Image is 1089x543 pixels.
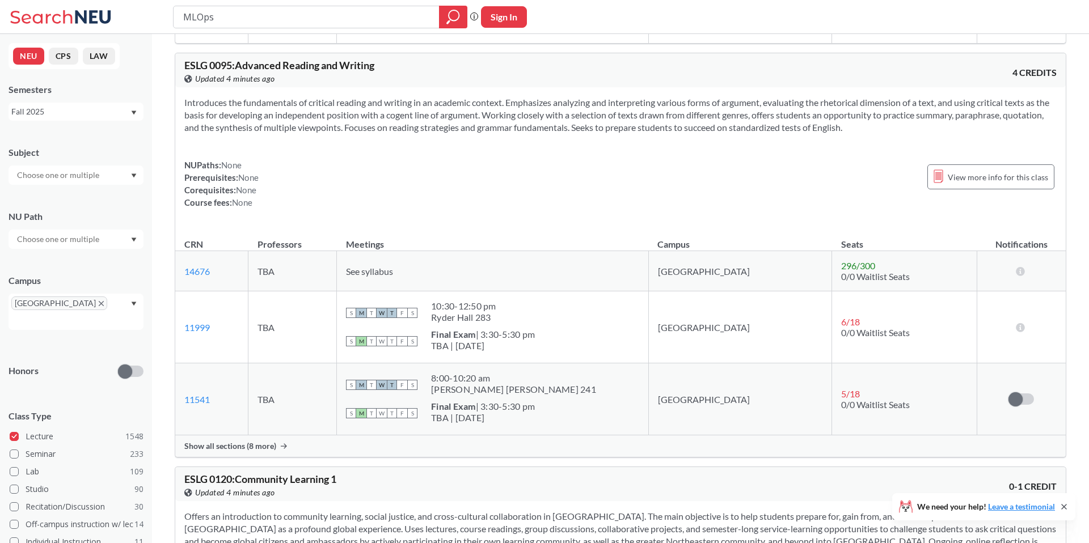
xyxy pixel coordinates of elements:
div: Subject [9,146,143,159]
span: 6 / 18 [841,316,860,327]
svg: Dropdown arrow [131,237,137,242]
label: Lab [10,464,143,479]
span: 109 [130,465,143,478]
button: CPS [49,48,78,65]
td: [GEOGRAPHIC_DATA] [648,363,832,435]
span: Show all sections (8 more) [184,441,276,451]
div: Show all sections (8 more) [175,435,1066,457]
svg: magnifying glass [446,9,460,25]
div: TBA | [DATE] [431,340,535,351]
span: F [397,308,407,318]
div: [PERSON_NAME] [PERSON_NAME] 241 [431,384,596,395]
span: S [346,380,356,390]
div: Dropdown arrow [9,166,143,185]
td: TBA [248,363,337,435]
label: Off-campus instruction w/ lec [10,517,143,532]
th: Notifications [977,227,1066,251]
span: 0-1 CREDIT [1009,480,1057,493]
span: We need your help! [917,503,1055,511]
div: Fall 2025 [11,105,130,118]
div: | 3:30-5:30 pm [431,401,535,412]
span: W [377,308,387,318]
input: Class, professor, course number, "phrase" [182,7,431,27]
div: magnifying glass [439,6,467,28]
a: 14676 [184,266,210,277]
span: 90 [134,483,143,495]
span: M [356,380,366,390]
span: [GEOGRAPHIC_DATA]X to remove pill [11,296,107,310]
span: 0/0 Waitlist Seats [841,271,910,282]
span: None [236,185,256,195]
span: Class Type [9,410,143,422]
span: None [238,172,259,183]
span: 4 CREDITS [1012,66,1057,79]
div: Campus [9,274,143,287]
a: 11541 [184,394,210,405]
span: 5 / 18 [841,388,860,399]
a: Leave a testimonial [988,502,1055,511]
span: S [407,308,417,318]
div: NUPaths: Prerequisites: Corequisites: Course fees: [184,159,259,209]
button: Sign In [481,6,527,28]
button: NEU [13,48,44,65]
td: TBA [248,291,337,363]
div: Fall 2025Dropdown arrow [9,103,143,121]
label: Recitation/Discussion [10,499,143,514]
span: T [387,408,397,418]
span: W [377,380,387,390]
span: Updated 4 minutes ago [195,486,275,499]
div: 8:00 - 10:20 am [431,372,596,384]
span: T [387,380,397,390]
td: TBA [248,251,337,291]
svg: Dropdown arrow [131,111,137,115]
span: None [232,197,252,207]
p: Honors [9,364,39,377]
th: Campus [648,227,832,251]
span: T [366,336,377,346]
span: F [397,408,407,418]
span: T [366,408,377,418]
span: Updated 4 minutes ago [195,73,275,85]
span: See syllabus [346,266,393,277]
span: M [356,336,366,346]
div: [GEOGRAPHIC_DATA]X to remove pillDropdown arrow [9,294,143,330]
div: | 3:30-5:30 pm [431,329,535,340]
span: F [397,380,407,390]
span: ESLG 0095 : Advanced Reading and Writing [184,59,374,71]
span: M [356,308,366,318]
div: Dropdown arrow [9,230,143,249]
a: 11999 [184,322,210,333]
input: Choose one or multiple [11,232,107,246]
span: ESLG 0120 : Community Learning 1 [184,473,336,485]
div: CRN [184,238,203,251]
div: Semesters [9,83,143,96]
div: 10:30 - 12:50 pm [431,300,496,312]
span: F [397,336,407,346]
span: 296 / 300 [841,260,875,271]
svg: X to remove pill [99,301,104,306]
svg: Dropdown arrow [131,302,137,306]
span: S [346,308,356,318]
button: LAW [83,48,115,65]
span: T [387,308,397,318]
input: Choose one or multiple [11,168,107,182]
span: W [377,408,387,418]
div: Ryder Hall 283 [431,312,496,323]
td: [GEOGRAPHIC_DATA] [648,291,832,363]
div: TBA | [DATE] [431,412,535,423]
span: W [377,336,387,346]
b: Final Exam [431,329,476,340]
span: S [346,336,356,346]
span: 30 [134,500,143,513]
th: Meetings [337,227,649,251]
span: S [407,408,417,418]
th: Seats [832,227,977,251]
svg: Dropdown arrow [131,173,137,178]
section: Introduces the fundamentals of critical reading and writing in an academic context. Emphasizes an... [184,96,1057,134]
span: S [346,408,356,418]
td: [GEOGRAPHIC_DATA] [648,251,832,291]
label: Studio [10,482,143,497]
div: NU Path [9,210,143,223]
span: T [366,308,377,318]
span: S [407,336,417,346]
